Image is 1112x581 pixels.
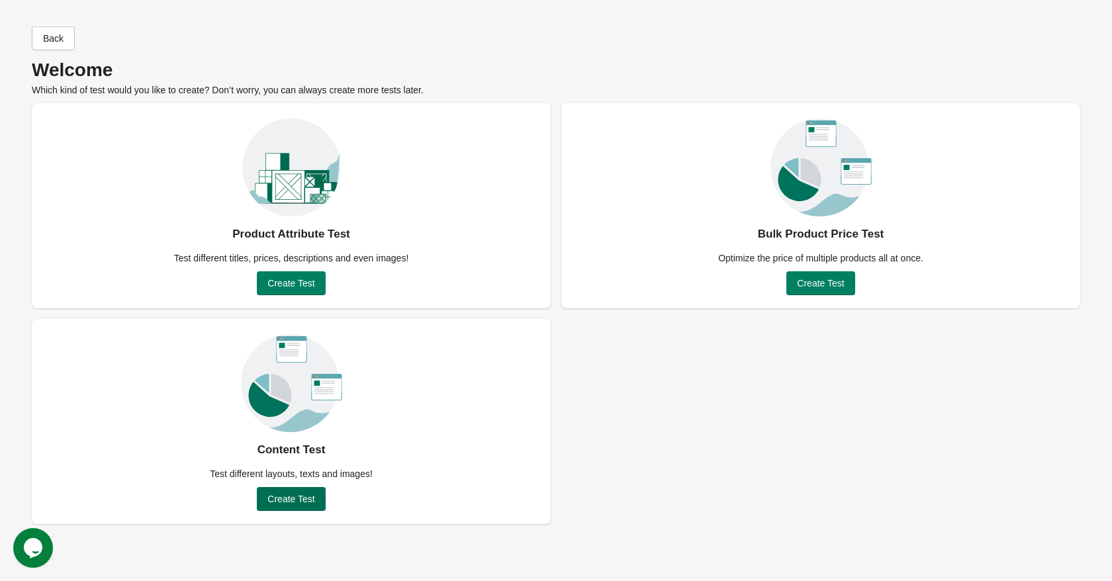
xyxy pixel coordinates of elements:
[32,64,1080,77] p: Welcome
[267,278,314,289] span: Create Test
[257,487,325,511] button: Create Test
[797,278,844,289] span: Create Test
[257,271,325,295] button: Create Test
[267,494,314,504] span: Create Test
[232,224,350,245] div: Product Attribute Test
[13,528,56,568] iframe: chat widget
[257,439,326,461] div: Content Test
[166,251,417,265] div: Test different titles, prices, descriptions and even images!
[202,467,381,480] div: Test different layouts, texts and images!
[786,271,855,295] button: Create Test
[32,26,75,50] button: Back
[32,64,1080,97] div: Which kind of test would you like to create? Don’t worry, you can always create more tests later.
[43,33,64,44] span: Back
[710,251,931,265] div: Optimize the price of multiple products all at once.
[758,224,884,245] div: Bulk Product Price Test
